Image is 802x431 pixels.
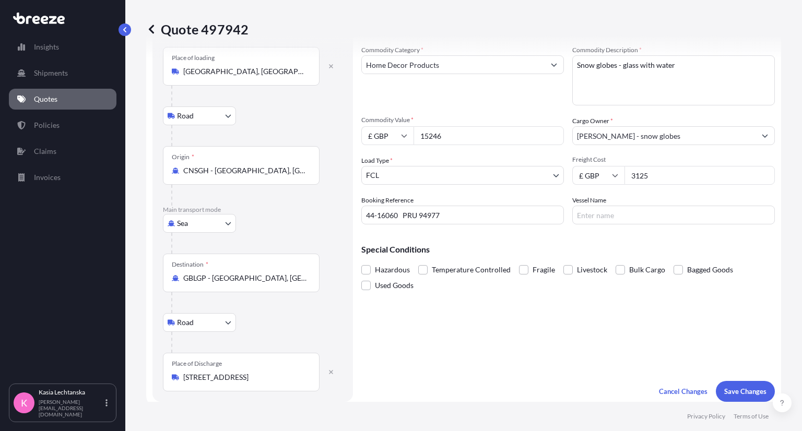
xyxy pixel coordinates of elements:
[146,21,249,38] p: Quote 497942
[21,398,27,408] span: K
[366,170,379,181] span: FCL
[756,126,774,145] button: Show suggestions
[9,141,116,162] a: Claims
[9,167,116,188] a: Invoices
[163,206,343,214] p: Main transport mode
[183,66,306,77] input: Place of loading
[163,313,236,332] button: Select transport
[34,120,60,130] p: Policies
[659,386,707,397] p: Cancel Changes
[375,278,414,293] span: Used Goods
[39,399,103,417] p: [PERSON_NAME][EMAIL_ADDRESS][DOMAIN_NAME]
[361,166,564,185] button: FCL
[545,55,563,74] button: Show suggestions
[687,262,733,278] span: Bagged Goods
[361,206,564,224] input: Your internal reference
[177,111,194,121] span: Road
[572,116,613,126] label: Cargo Owner
[163,214,236,233] button: Select transport
[361,245,775,254] p: Special Conditions
[9,63,116,83] a: Shipments
[34,68,68,78] p: Shipments
[716,381,775,402] button: Save Changes
[572,206,775,224] input: Enter name
[9,37,116,57] a: Insights
[9,89,116,110] a: Quotes
[687,412,725,421] a: Privacy Policy
[183,273,306,283] input: Destination
[183,372,306,382] input: Place of Discharge
[361,116,564,124] span: Commodity Value
[572,195,606,206] label: Vessel Name
[734,412,769,421] a: Terms of Use
[172,260,208,269] div: Destination
[533,262,555,278] span: Fragile
[572,155,775,164] span: Freight Cost
[183,165,306,176] input: Origin
[34,146,56,157] p: Claims
[651,381,716,402] button: Cancel Changes
[414,126,564,145] input: Type amount
[432,262,511,278] span: Temperature Controlled
[361,195,414,206] label: Booking Reference
[39,388,103,397] p: Kasia Lechtanska
[724,386,766,397] p: Save Changes
[9,115,116,136] a: Policies
[629,262,665,278] span: Bulk Cargo
[362,55,545,74] input: Select a commodity type
[375,262,410,278] span: Hazardous
[572,55,775,105] textarea: Snow globes - glass with water
[177,317,194,328] span: Road
[34,42,59,52] p: Insights
[34,172,61,183] p: Invoices
[577,262,607,278] span: Livestock
[172,360,222,368] div: Place of Discharge
[163,106,236,125] button: Select transport
[361,155,393,166] span: Load Type
[172,153,194,161] div: Origin
[573,126,756,145] input: Full name
[34,94,57,104] p: Quotes
[177,218,188,229] span: Sea
[624,166,775,185] input: Enter amount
